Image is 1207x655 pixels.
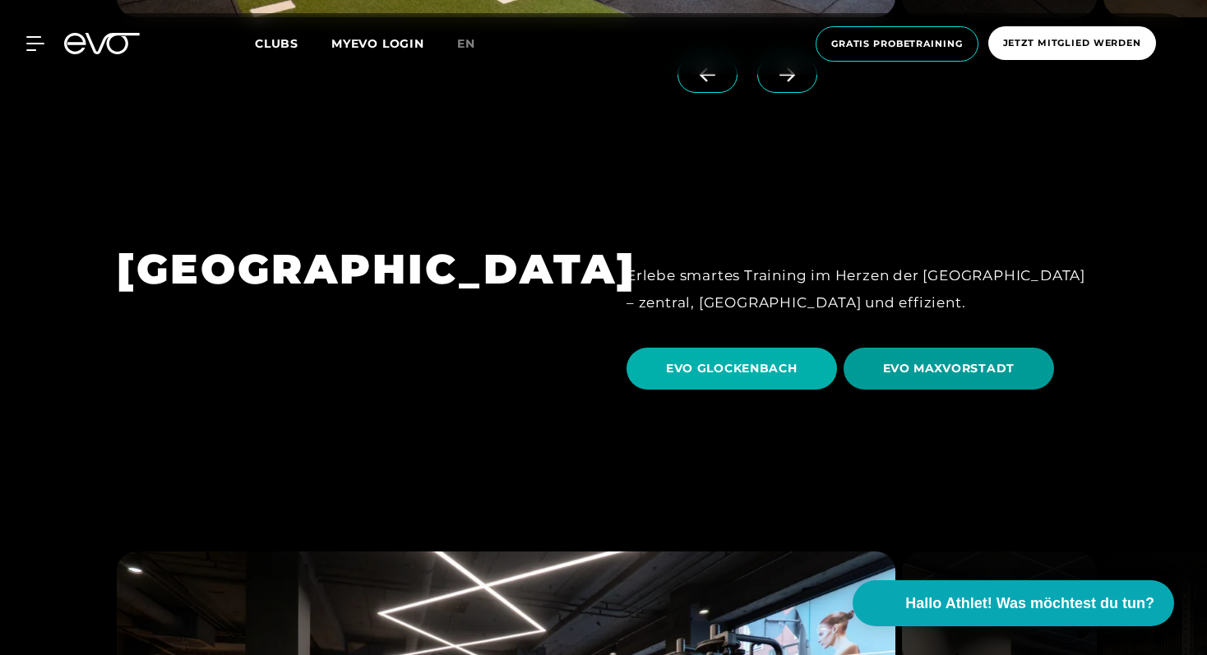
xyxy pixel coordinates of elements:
[627,262,1090,316] div: Erlebe smartes Training im Herzen der [GEOGRAPHIC_DATA] – zentral, [GEOGRAPHIC_DATA] und effizient.
[255,35,331,51] a: Clubs
[905,593,1154,615] span: Hallo Athlet! Was möchtest du tun?
[331,36,424,51] a: MYEVO LOGIN
[666,360,798,377] span: EVO GLOCKENBACH
[831,37,963,51] span: Gratis Probetraining
[853,580,1174,626] button: Hallo Athlet! Was möchtest du tun?
[255,36,298,51] span: Clubs
[457,35,495,53] a: en
[117,242,580,296] h1: [GEOGRAPHIC_DATA]
[844,335,1061,402] a: EVO MAXVORSTADT
[1003,36,1141,50] span: Jetzt Mitglied werden
[627,335,844,402] a: EVO GLOCKENBACH
[457,36,475,51] span: en
[983,26,1161,62] a: Jetzt Mitglied werden
[811,26,983,62] a: Gratis Probetraining
[883,360,1015,377] span: EVO MAXVORSTADT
